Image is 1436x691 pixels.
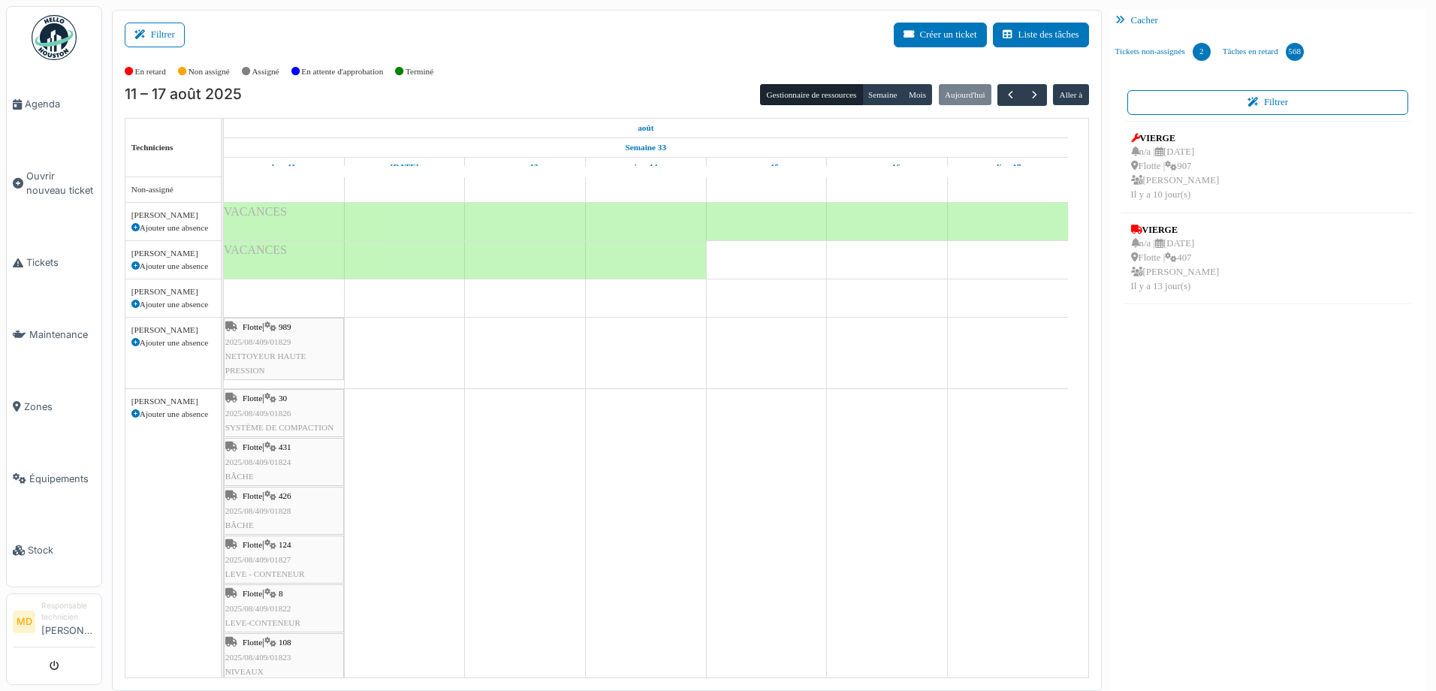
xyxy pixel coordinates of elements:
[406,65,433,78] label: Terminé
[7,371,101,443] a: Zones
[1022,84,1047,106] button: Suivant
[7,68,101,140] a: Agenda
[1109,32,1217,72] a: Tickets non-assignés
[224,243,287,256] span: VACANCES
[903,84,933,105] button: Mois
[225,587,342,630] div: |
[225,521,254,530] span: BÂCHE
[131,324,215,336] div: [PERSON_NAME]
[131,408,215,421] div: Ajouter une absence
[225,667,264,676] span: NIVEAUX
[279,322,291,331] span: 989
[993,23,1089,47] button: Liste des tâches
[41,600,95,644] li: [PERSON_NAME]
[243,394,262,403] span: Flotte
[29,327,95,342] span: Maintenance
[225,423,333,432] span: SYSTÈME DE COMPACTION
[301,65,383,78] label: En attente d'approbation
[225,409,291,418] span: 2025/08/409/01826
[125,86,242,104] h2: 11 – 17 août 2025
[243,589,262,598] span: Flotte
[225,538,342,581] div: |
[1109,10,1427,32] div: Cacher
[634,119,657,137] a: 11 août 2025
[131,298,215,311] div: Ajouter une absence
[750,158,783,177] a: 15 août 2025
[243,491,262,500] span: Flotte
[25,97,95,111] span: Agenda
[225,352,306,375] span: NETTOYEUR HAUTE PRESSION
[870,158,904,177] a: 16 août 2025
[1131,237,1220,294] div: n/a | [DATE] Flotte | 407 [PERSON_NAME] Il y a 13 jour(s)
[225,653,291,662] span: 2025/08/409/01823
[387,158,423,177] a: 12 août 2025
[225,489,342,533] div: |
[131,209,215,222] div: [PERSON_NAME]
[622,138,670,157] a: Semaine 33
[28,543,95,557] span: Stock
[243,322,262,331] span: Flotte
[279,442,291,451] span: 431
[1131,145,1220,203] div: n/a | [DATE] Flotte | 907 [PERSON_NAME] Il y a 10 jour(s)
[225,635,342,679] div: |
[1286,43,1304,61] div: 568
[225,472,254,481] span: BÂCHE
[32,15,77,60] img: Badge_color-CXgf-gQk.svg
[225,555,291,564] span: 2025/08/409/01827
[225,337,291,346] span: 2025/08/409/01829
[7,299,101,371] a: Maintenance
[508,158,542,177] a: 13 août 2025
[131,222,215,234] div: Ajouter une absence
[224,205,287,218] span: VACANCES
[1127,128,1223,207] a: VIERGE n/a |[DATE] Flotte |907 [PERSON_NAME]Il y a 10 jour(s)
[279,540,291,549] span: 124
[7,140,101,227] a: Ouvrir nouveau ticket
[225,569,305,578] span: LEVE - CONTENEUR
[225,391,342,435] div: |
[1131,131,1220,145] div: VIERGE
[279,394,287,403] span: 30
[7,514,101,587] a: Stock
[13,600,95,647] a: MD Responsable technicien[PERSON_NAME]
[252,65,279,78] label: Assigné
[225,506,291,515] span: 2025/08/409/01828
[243,442,262,451] span: Flotte
[997,84,1022,106] button: Précédent
[41,600,95,623] div: Responsable technicien
[189,65,230,78] label: Non assigné
[131,183,215,196] div: Non-assigné
[225,457,291,466] span: 2025/08/409/01824
[13,611,35,633] li: MD
[131,247,215,260] div: [PERSON_NAME]
[225,618,300,627] span: LEVE-CONTENEUR
[279,589,283,598] span: 8
[7,442,101,514] a: Équipements
[268,158,300,177] a: 11 août 2025
[991,158,1024,177] a: 17 août 2025
[131,143,173,152] span: Techniciens
[26,255,95,270] span: Tickets
[225,320,342,378] div: |
[1053,84,1088,105] button: Aller à
[1127,90,1409,115] button: Filtrer
[243,540,262,549] span: Flotte
[24,400,95,414] span: Zones
[243,638,262,647] span: Flotte
[131,336,215,349] div: Ajouter une absence
[630,158,662,177] a: 14 août 2025
[225,440,342,484] div: |
[131,260,215,273] div: Ajouter une absence
[1193,43,1211,61] div: 2
[125,23,185,47] button: Filtrer
[894,23,987,47] button: Créer un ticket
[135,65,166,78] label: En retard
[1127,219,1223,298] a: VIERGE n/a |[DATE] Flotte |407 [PERSON_NAME]Il y a 13 jour(s)
[862,84,904,105] button: Semaine
[279,491,291,500] span: 426
[1131,223,1220,237] div: VIERGE
[225,604,291,613] span: 2025/08/409/01822
[279,638,291,647] span: 108
[760,84,862,105] button: Gestionnaire de ressources
[131,395,215,408] div: [PERSON_NAME]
